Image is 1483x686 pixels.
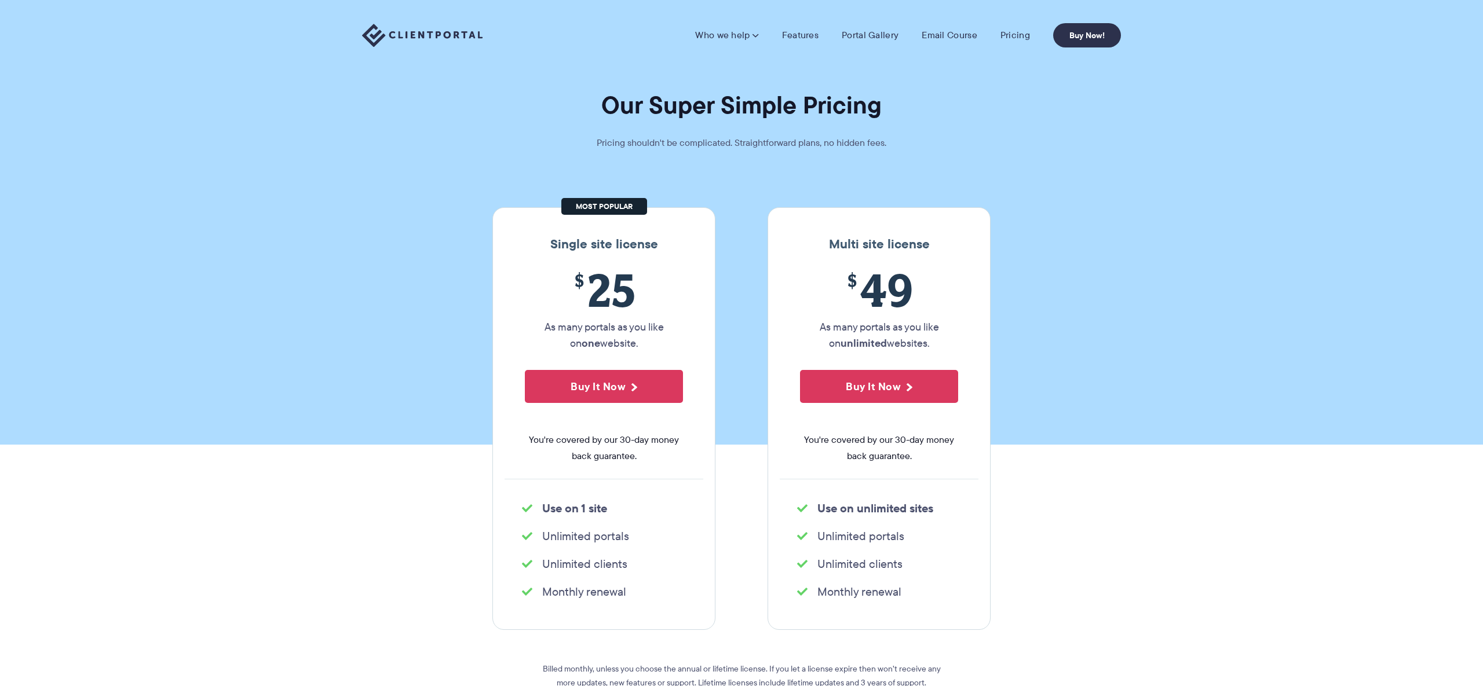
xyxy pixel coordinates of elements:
button: Buy It Now [800,370,958,403]
li: Monthly renewal [522,584,686,600]
span: 49 [800,263,958,316]
li: Unlimited clients [797,556,961,572]
li: Unlimited portals [522,528,686,544]
h3: Multi site license [780,237,978,252]
h3: Single site license [505,237,703,252]
span: You're covered by our 30-day money back guarantee. [800,432,958,464]
a: Who we help [695,30,758,41]
li: Unlimited portals [797,528,961,544]
li: Monthly renewal [797,584,961,600]
strong: one [582,335,600,351]
button: Buy It Now [525,370,683,403]
a: Portal Gallery [842,30,898,41]
strong: unlimited [841,335,887,351]
a: Pricing [1000,30,1030,41]
span: You're covered by our 30-day money back guarantee. [525,432,683,464]
p: As many portals as you like on websites. [800,319,958,351]
li: Unlimited clients [522,556,686,572]
a: Features [782,30,819,41]
p: Pricing shouldn't be complicated. Straightforward plans, no hidden fees. [568,135,915,151]
p: As many portals as you like on website. [525,319,683,351]
span: 25 [525,263,683,316]
a: Buy Now! [1053,23,1121,47]
strong: Use on 1 site [542,500,607,517]
strong: Use on unlimited sites [817,500,933,517]
a: Email Course [922,30,977,41]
